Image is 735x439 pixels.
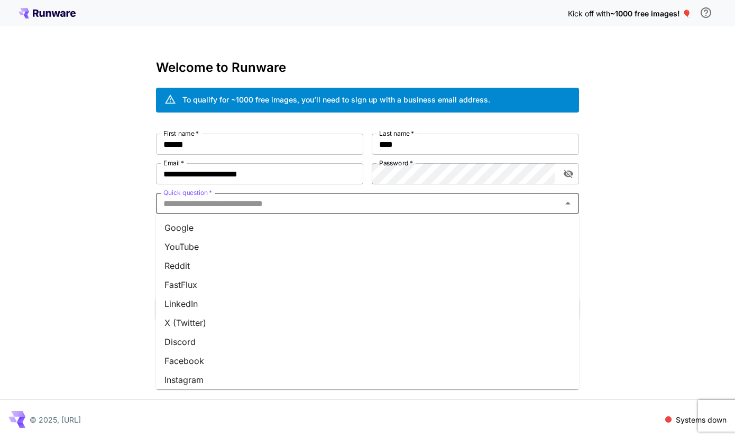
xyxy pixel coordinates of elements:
[561,196,575,211] button: Close
[156,351,579,370] li: Facebook
[30,414,81,425] p: © 2025, [URL]
[379,158,413,167] label: Password
[610,9,691,18] span: ~1000 free images! 🎈
[156,60,579,75] h3: Welcome to Runware
[156,370,579,389] li: Instagram
[156,218,579,237] li: Google
[156,313,579,332] li: X (Twitter)
[163,129,199,138] label: First name
[695,2,716,23] button: In order to qualify for free credit, you need to sign up with a business email address and click ...
[156,294,579,313] li: LinkedIn
[182,94,490,105] div: To qualify for ~1000 free images, you’ll need to sign up with a business email address.
[156,389,579,408] li: TikTok
[156,256,579,275] li: Reddit
[379,129,414,138] label: Last name
[156,332,579,351] li: Discord
[559,164,578,183] button: toggle password visibility
[568,9,610,18] span: Kick off with
[676,414,727,425] p: Systems down
[156,275,579,294] li: FastFlux
[163,188,212,197] label: Quick question
[156,237,579,256] li: YouTube
[163,158,184,167] label: Email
